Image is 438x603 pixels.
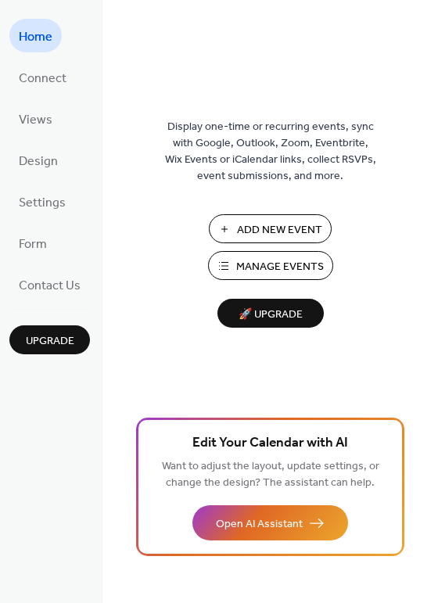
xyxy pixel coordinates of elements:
[216,516,303,533] span: Open AI Assistant
[19,274,81,298] span: Contact Us
[192,433,348,454] span: Edit Your Calendar with AI
[9,226,56,260] a: Form
[9,60,76,94] a: Connect
[26,333,74,350] span: Upgrade
[165,119,376,185] span: Display one-time or recurring events, sync with Google, Outlook, Zoom, Eventbrite, Wix Events or ...
[9,102,62,135] a: Views
[9,143,67,177] a: Design
[209,214,332,243] button: Add New Event
[217,299,324,328] button: 🚀 Upgrade
[9,267,90,301] a: Contact Us
[9,185,75,218] a: Settings
[19,232,47,257] span: Form
[237,222,322,239] span: Add New Event
[19,108,52,132] span: Views
[19,149,58,174] span: Design
[192,505,348,540] button: Open AI Assistant
[9,19,62,52] a: Home
[19,25,52,49] span: Home
[19,191,66,215] span: Settings
[208,251,333,280] button: Manage Events
[227,304,314,325] span: 🚀 Upgrade
[19,66,66,91] span: Connect
[236,259,324,275] span: Manage Events
[162,456,379,494] span: Want to adjust the layout, update settings, or change the design? The assistant can help.
[9,325,90,354] button: Upgrade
